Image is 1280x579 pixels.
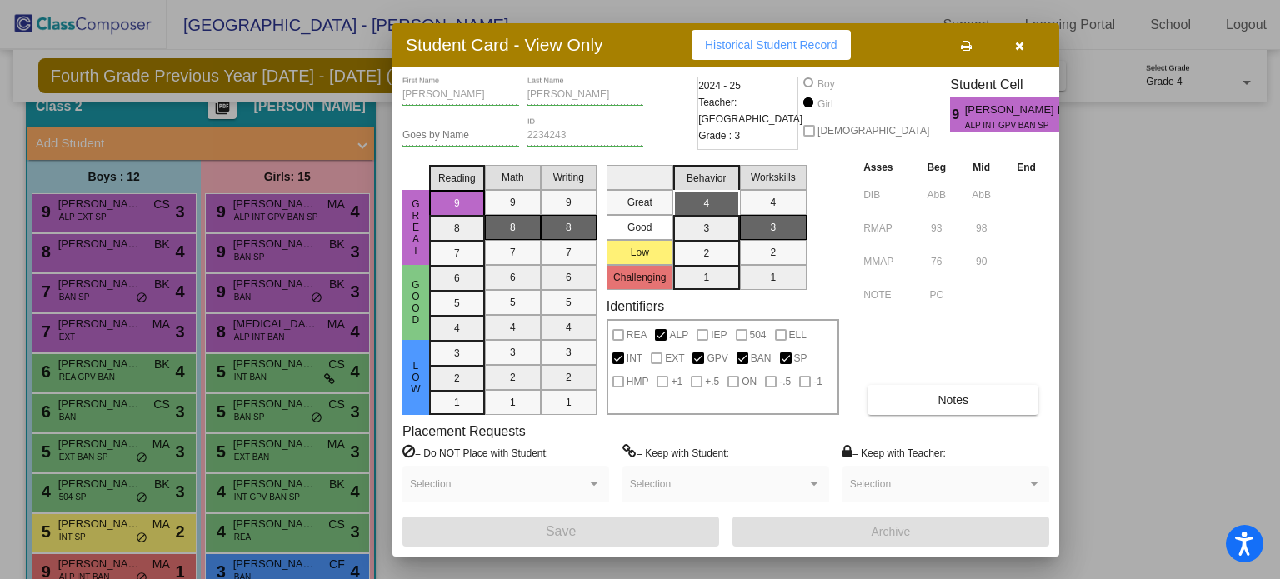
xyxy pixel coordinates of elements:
[408,198,423,257] span: Great
[742,372,757,392] span: ON
[867,385,1038,415] button: Notes
[627,348,642,368] span: INT
[402,423,526,439] label: Placement Requests
[750,325,767,345] span: 504
[965,119,1046,132] span: ALP INT GPV BAN SP
[408,279,423,326] span: Good
[627,372,649,392] span: HMP
[408,360,423,395] span: Low
[705,38,837,52] span: Historical Student Record
[698,77,741,94] span: 2024 - 25
[872,525,911,538] span: Archive
[1057,102,1081,119] span: MA
[546,524,576,538] span: Save
[665,348,684,368] span: EXT
[698,127,740,144] span: Grade : 3
[813,372,822,392] span: -1
[859,158,913,177] th: Asses
[671,372,682,392] span: +1
[669,325,688,345] span: ALP
[751,348,772,368] span: BAN
[402,444,548,461] label: = Do NOT Place with Student:
[817,121,929,141] span: [DEMOGRAPHIC_DATA]
[698,94,802,127] span: Teacher: [GEOGRAPHIC_DATA]
[817,97,833,112] div: Girl
[913,158,959,177] th: Beg
[406,34,603,55] h3: Student Card - View Only
[794,348,807,368] span: SP
[937,393,968,407] span: Notes
[789,325,807,345] span: ELL
[705,372,719,392] span: +.5
[863,282,909,307] input: assessment
[959,158,1003,177] th: Mid
[707,348,727,368] span: GPV
[402,517,719,547] button: Save
[863,216,909,241] input: assessment
[711,325,727,345] span: IEP
[950,77,1095,92] h3: Student Cell
[732,517,1049,547] button: Archive
[950,105,964,125] span: 9
[627,325,647,345] span: REA
[622,444,729,461] label: = Keep with Student:
[817,77,835,92] div: Boy
[607,298,664,314] label: Identifiers
[779,372,791,392] span: -.5
[863,249,909,274] input: assessment
[402,130,519,142] input: goes by name
[527,130,644,142] input: Enter ID
[842,444,946,461] label: = Keep with Teacher:
[692,30,851,60] button: Historical Student Record
[965,102,1057,119] span: [PERSON_NAME]
[863,182,909,207] input: assessment
[1003,158,1049,177] th: End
